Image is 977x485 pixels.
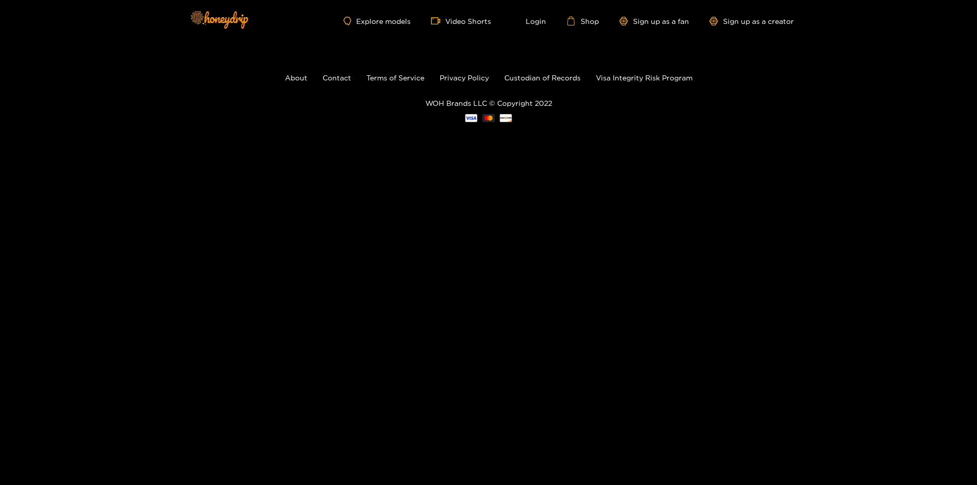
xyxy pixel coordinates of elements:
a: Sign up as a creator [709,17,794,25]
a: Terms of Service [366,74,424,81]
a: Shop [566,16,599,25]
a: About [285,74,307,81]
span: video-camera [431,16,445,25]
a: Custodian of Records [504,74,581,81]
a: Visa Integrity Risk Program [596,74,693,81]
a: Contact [323,74,351,81]
a: Explore models [343,17,411,25]
a: Login [511,16,546,25]
a: Sign up as a fan [619,17,689,25]
a: Privacy Policy [440,74,489,81]
a: Video Shorts [431,16,491,25]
